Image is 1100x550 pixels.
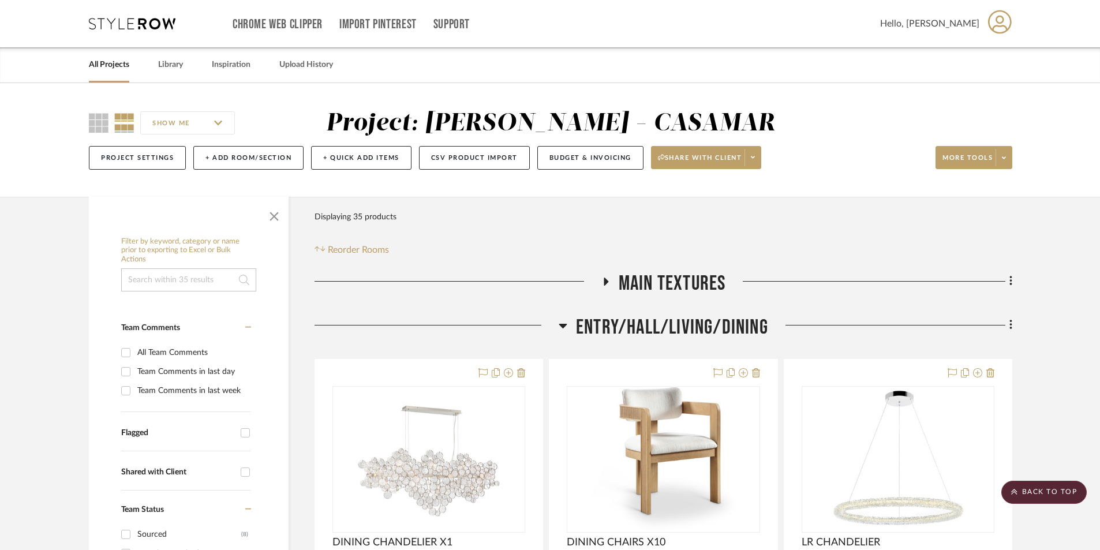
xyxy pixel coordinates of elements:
[121,268,256,291] input: Search within 35 results
[137,381,248,400] div: Team Comments in last week
[212,57,250,73] a: Inspiration
[658,154,742,171] span: Share with client
[936,146,1012,169] button: More tools
[121,506,164,514] span: Team Status
[433,20,470,29] a: Support
[576,315,768,340] span: ENTRY/HALL/LIVING/DINING
[137,343,248,362] div: All Team Comments
[121,467,235,477] div: Shared with Client
[137,525,241,544] div: Sourced
[326,111,775,136] div: Project: [PERSON_NAME] - CASAMAR
[590,387,737,532] img: DINING CHAIRS X10
[121,237,256,264] h6: Filter by keyword, category or name prior to exporting to Excel or Bulk Actions
[89,146,186,170] button: Project Settings
[942,154,993,171] span: More tools
[651,146,762,169] button: Share with client
[357,387,501,532] img: DINING CHANDELIER X1
[419,146,530,170] button: CSV Product Import
[158,57,183,73] a: Library
[89,57,129,73] a: All Projects
[315,243,389,257] button: Reorder Rooms
[619,271,726,296] span: MAIN TEXTURES
[241,525,248,544] div: (8)
[802,387,994,532] div: 0
[311,146,411,170] button: + Quick Add Items
[121,428,235,438] div: Flagged
[137,362,248,381] div: Team Comments in last day
[121,324,180,332] span: Team Comments
[193,146,304,170] button: + Add Room/Section
[802,536,880,549] span: LR CHANDELIER
[537,146,643,170] button: Budget & Invoicing
[339,20,417,29] a: Import Pinterest
[826,387,970,532] img: LR CHANDELIER
[880,17,979,31] span: Hello, [PERSON_NAME]
[279,57,333,73] a: Upload History
[263,203,286,226] button: Close
[332,536,452,549] span: DINING CHANDELIER X1
[315,205,396,229] div: Displaying 35 products
[328,243,389,257] span: Reorder Rooms
[567,536,665,549] span: DINING CHAIRS X10
[1001,481,1087,504] scroll-to-top-button: BACK TO TOP
[233,20,323,29] a: Chrome Web Clipper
